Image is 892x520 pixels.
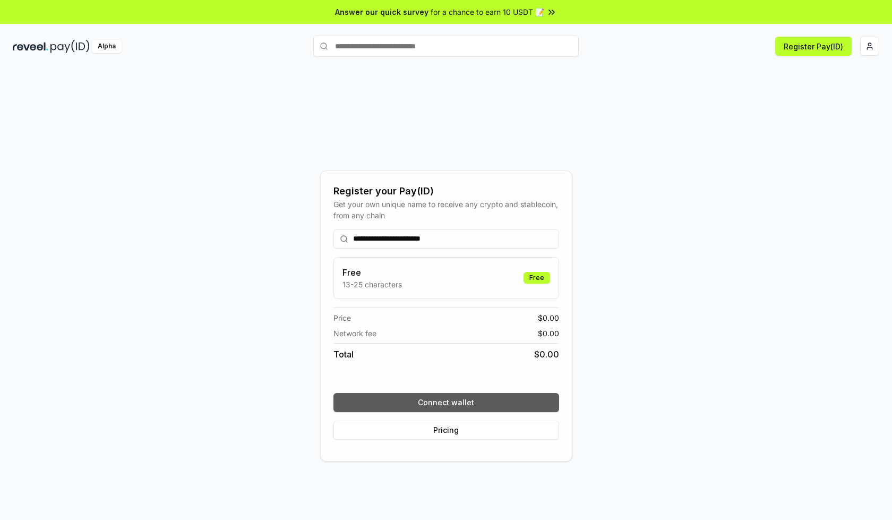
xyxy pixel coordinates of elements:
button: Register Pay(ID) [775,37,852,56]
div: Get your own unique name to receive any crypto and stablecoin, from any chain [333,199,559,221]
span: Answer our quick survey [335,6,428,18]
h3: Free [342,266,402,279]
span: $ 0.00 [538,328,559,339]
img: reveel_dark [13,40,48,53]
span: Network fee [333,328,376,339]
button: Connect wallet [333,393,559,412]
span: Total [333,348,354,361]
span: for a chance to earn 10 USDT 📝 [431,6,544,18]
span: Price [333,312,351,323]
span: $ 0.00 [538,312,559,323]
span: $ 0.00 [534,348,559,361]
p: 13-25 characters [342,279,402,290]
div: Register your Pay(ID) [333,184,559,199]
div: Alpha [92,40,122,53]
button: Pricing [333,421,559,440]
img: pay_id [50,40,90,53]
div: Free [524,272,550,284]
